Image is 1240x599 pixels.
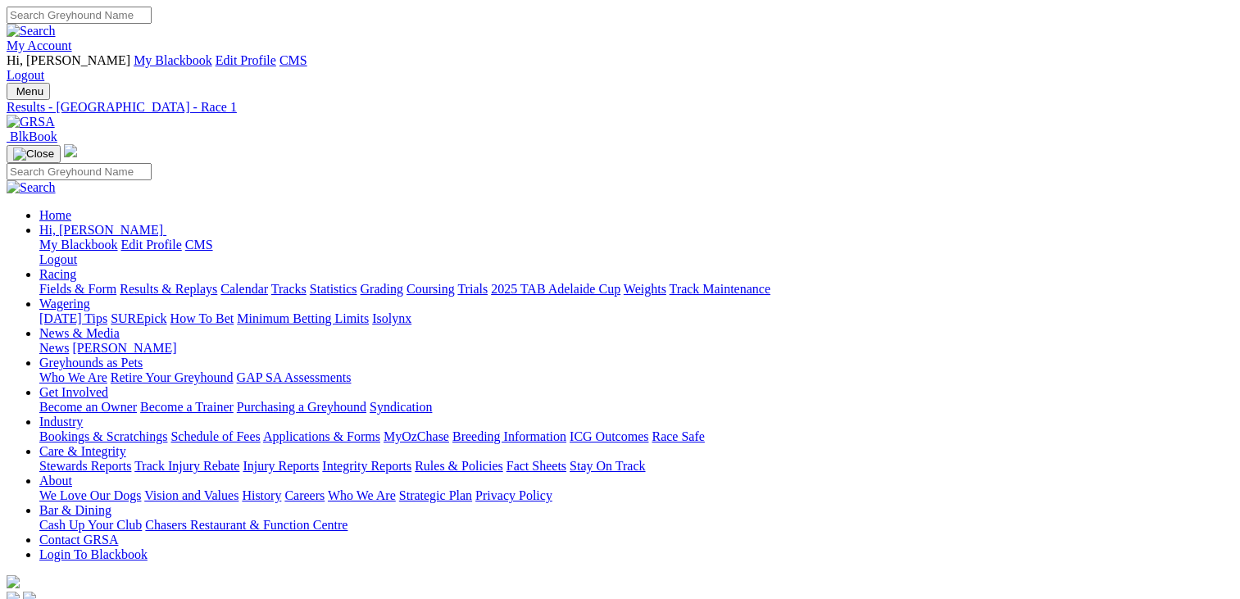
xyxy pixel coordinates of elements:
a: Race Safe [652,429,704,443]
a: Racing [39,267,76,281]
button: Toggle navigation [7,145,61,163]
div: Care & Integrity [39,459,1233,474]
span: BlkBook [10,129,57,143]
img: Close [13,147,54,161]
a: Care & Integrity [39,444,126,458]
a: Stay On Track [570,459,645,473]
a: Purchasing a Greyhound [237,400,366,414]
button: Toggle navigation [7,83,50,100]
a: Breeding Information [452,429,566,443]
div: Bar & Dining [39,518,1233,533]
a: [PERSON_NAME] [72,341,176,355]
a: Chasers Restaurant & Function Centre [145,518,347,532]
a: SUREpick [111,311,166,325]
a: Results - [GEOGRAPHIC_DATA] - Race 1 [7,100,1233,115]
a: Contact GRSA [39,533,118,547]
a: Injury Reports [243,459,319,473]
a: Applications & Forms [263,429,380,443]
a: Track Maintenance [670,282,770,296]
a: My Blackbook [134,53,212,67]
a: BlkBook [7,129,57,143]
img: Search [7,180,56,195]
a: Edit Profile [216,53,276,67]
a: Track Injury Rebate [134,459,239,473]
a: Cash Up Your Club [39,518,142,532]
a: We Love Our Dogs [39,488,141,502]
a: Stewards Reports [39,459,131,473]
a: My Blackbook [39,238,118,252]
a: Hi, [PERSON_NAME] [39,223,166,237]
a: Greyhounds as Pets [39,356,143,370]
a: Who We Are [328,488,396,502]
div: My Account [7,53,1233,83]
input: Search [7,163,152,180]
a: Careers [284,488,325,502]
a: Trials [457,282,488,296]
div: Hi, [PERSON_NAME] [39,238,1233,267]
a: Wagering [39,297,90,311]
a: MyOzChase [384,429,449,443]
div: Wagering [39,311,1233,326]
a: My Account [7,39,72,52]
a: CMS [185,238,213,252]
a: Logout [39,252,77,266]
a: Bar & Dining [39,503,111,517]
a: Coursing [407,282,455,296]
a: 2025 TAB Adelaide Cup [491,282,620,296]
span: Hi, [PERSON_NAME] [39,223,163,237]
a: News & Media [39,326,120,340]
a: Weights [624,282,666,296]
span: Menu [16,85,43,98]
img: logo-grsa-white.png [7,575,20,588]
a: Who We Are [39,370,107,384]
div: Get Involved [39,400,1233,415]
a: Retire Your Greyhound [111,370,234,384]
a: Minimum Betting Limits [237,311,369,325]
a: Become a Trainer [140,400,234,414]
a: News [39,341,69,355]
a: Calendar [220,282,268,296]
div: About [39,488,1233,503]
img: logo-grsa-white.png [64,144,77,157]
a: History [242,488,281,502]
div: News & Media [39,341,1233,356]
a: Bookings & Scratchings [39,429,167,443]
a: About [39,474,72,488]
a: Vision and Values [144,488,238,502]
input: Search [7,7,152,24]
a: Syndication [370,400,432,414]
a: Tracks [271,282,307,296]
a: Integrity Reports [322,459,411,473]
a: GAP SA Assessments [237,370,352,384]
div: Racing [39,282,1233,297]
a: Home [39,208,71,222]
a: Industry [39,415,83,429]
a: Rules & Policies [415,459,503,473]
a: [DATE] Tips [39,311,107,325]
span: Hi, [PERSON_NAME] [7,53,130,67]
a: Results & Replays [120,282,217,296]
a: Get Involved [39,385,108,399]
a: Isolynx [372,311,411,325]
img: Search [7,24,56,39]
a: ICG Outcomes [570,429,648,443]
a: CMS [279,53,307,67]
a: How To Bet [170,311,234,325]
img: GRSA [7,115,55,129]
a: Edit Profile [121,238,182,252]
a: Strategic Plan [399,488,472,502]
a: Login To Blackbook [39,547,148,561]
a: Grading [361,282,403,296]
a: Privacy Policy [475,488,552,502]
a: Statistics [310,282,357,296]
div: Greyhounds as Pets [39,370,1233,385]
a: Logout [7,68,44,82]
a: Fact Sheets [506,459,566,473]
a: Become an Owner [39,400,137,414]
a: Schedule of Fees [170,429,260,443]
div: Industry [39,429,1233,444]
a: Fields & Form [39,282,116,296]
